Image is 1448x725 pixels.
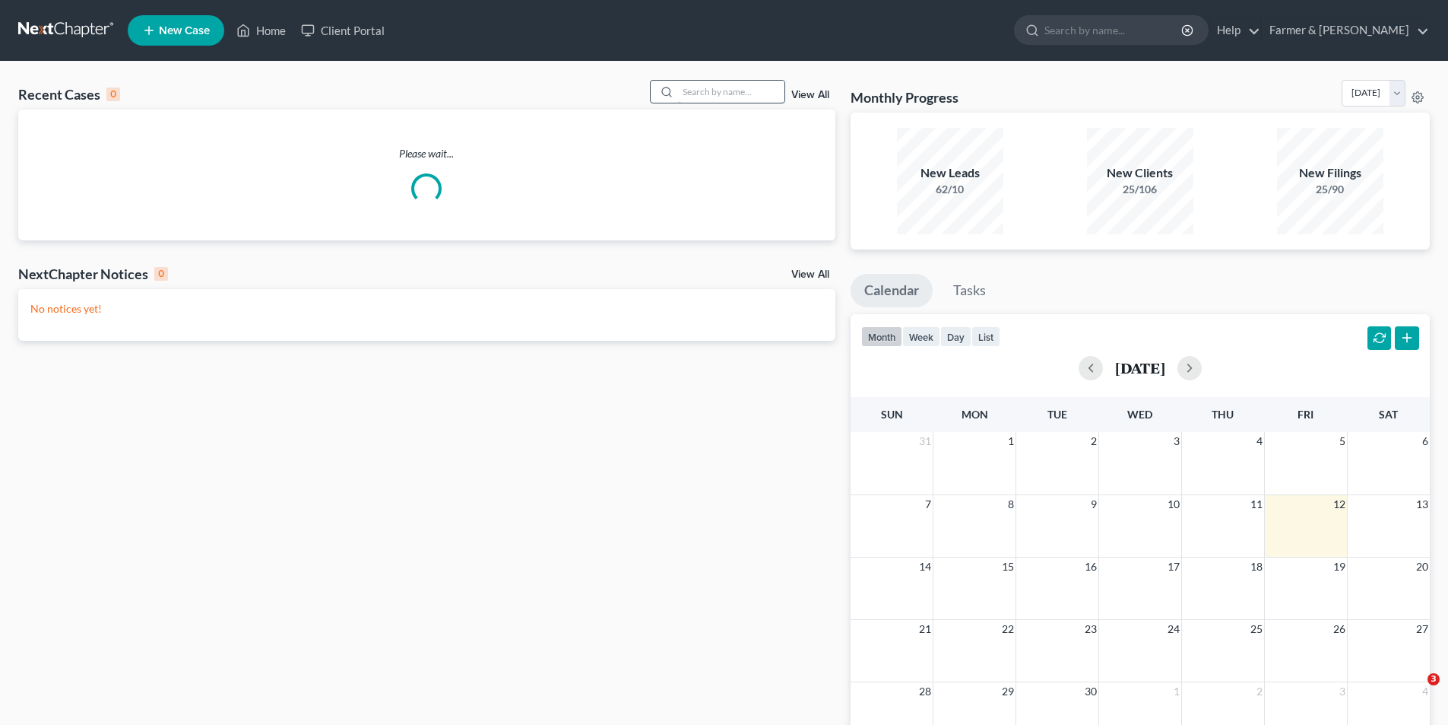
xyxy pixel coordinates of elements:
[917,558,933,576] span: 14
[18,146,835,161] p: Please wait...
[1396,673,1433,710] iframe: Intercom live chat
[154,267,168,281] div: 0
[1277,182,1383,197] div: 25/90
[1332,495,1347,514] span: 12
[1083,558,1098,576] span: 16
[1127,408,1152,421] span: Wed
[1089,495,1098,514] span: 9
[1000,620,1016,638] span: 22
[1277,164,1383,182] div: New Filings
[1083,682,1098,701] span: 30
[106,87,120,101] div: 0
[1172,682,1181,701] span: 1
[1297,408,1313,421] span: Fri
[1249,620,1264,638] span: 25
[917,682,933,701] span: 28
[1166,495,1181,514] span: 10
[1415,620,1430,638] span: 27
[1047,408,1067,421] span: Tue
[1087,164,1193,182] div: New Clients
[1166,558,1181,576] span: 17
[791,269,829,280] a: View All
[1000,682,1016,701] span: 29
[917,432,933,450] span: 31
[1415,558,1430,576] span: 20
[1332,620,1347,638] span: 26
[1379,408,1398,421] span: Sat
[293,17,392,44] a: Client Portal
[1209,17,1260,44] a: Help
[897,164,1003,182] div: New Leads
[851,88,958,107] h3: Monthly Progress
[861,326,902,347] button: month
[1255,682,1264,701] span: 2
[678,81,784,103] input: Search by name...
[791,90,829,100] a: View All
[1427,673,1440,685] span: 3
[1332,558,1347,576] span: 19
[229,17,293,44] a: Home
[924,495,933,514] span: 7
[917,620,933,638] span: 21
[1166,620,1181,638] span: 24
[971,326,1000,347] button: list
[940,326,971,347] button: day
[1083,620,1098,638] span: 23
[1249,495,1264,514] span: 11
[1421,432,1430,450] span: 6
[1006,495,1016,514] span: 8
[1089,432,1098,450] span: 2
[1087,182,1193,197] div: 25/106
[939,274,1000,307] a: Tasks
[30,301,823,316] p: No notices yet!
[881,408,903,421] span: Sun
[1006,432,1016,450] span: 1
[1255,432,1264,450] span: 4
[897,182,1003,197] div: 62/10
[18,265,168,283] div: NextChapter Notices
[1249,558,1264,576] span: 18
[851,274,933,307] a: Calendar
[1044,16,1183,44] input: Search by name...
[1172,432,1181,450] span: 3
[1212,408,1234,421] span: Thu
[1262,17,1429,44] a: Farmer & [PERSON_NAME]
[1115,360,1165,376] h2: [DATE]
[902,326,940,347] button: week
[1415,495,1430,514] span: 13
[1338,682,1347,701] span: 3
[18,85,120,103] div: Recent Cases
[1338,432,1347,450] span: 5
[962,408,988,421] span: Mon
[159,25,210,37] span: New Case
[1000,558,1016,576] span: 15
